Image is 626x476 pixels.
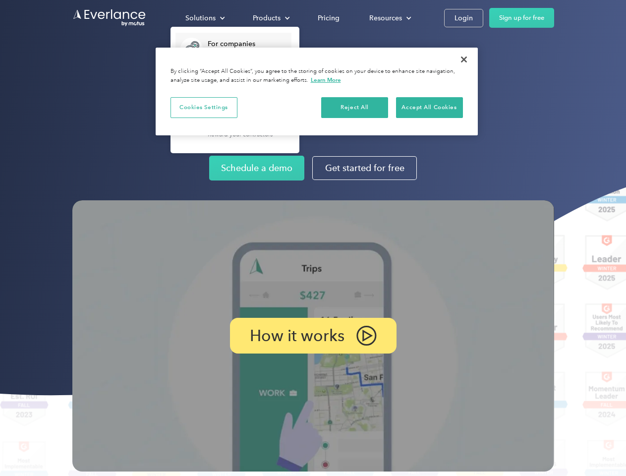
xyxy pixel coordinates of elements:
[208,39,286,49] div: For companies
[318,12,340,24] div: Pricing
[243,9,298,27] div: Products
[175,9,233,27] div: Solutions
[171,97,237,118] button: Cookies Settings
[444,9,483,27] a: Login
[453,49,475,70] button: Close
[311,76,341,83] a: More information about your privacy, opens in a new tab
[185,12,216,24] div: Solutions
[253,12,281,24] div: Products
[171,27,299,153] nav: Solutions
[308,9,349,27] a: Pricing
[489,8,554,28] a: Sign up for free
[156,48,478,135] div: Privacy
[312,156,417,180] a: Get started for free
[156,48,478,135] div: Cookie banner
[321,97,388,118] button: Reject All
[369,12,402,24] div: Resources
[171,67,463,85] div: By clicking “Accept All Cookies”, you agree to the storing of cookies on your device to enhance s...
[175,33,291,65] a: For companiesEasy vehicle reimbursements
[250,330,344,342] p: How it works
[396,97,463,118] button: Accept All Cookies
[72,8,147,27] a: Go to homepage
[73,59,123,80] input: Submit
[209,156,304,180] a: Schedule a demo
[359,9,419,27] div: Resources
[455,12,473,24] div: Login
